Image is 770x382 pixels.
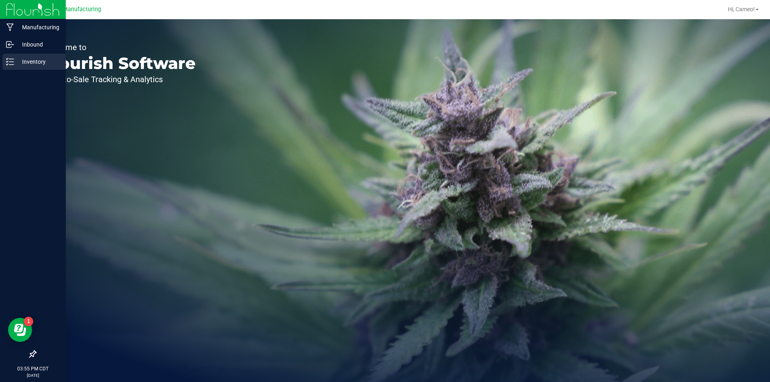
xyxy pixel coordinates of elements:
inline-svg: Inventory [6,58,14,66]
iframe: Resource center [8,318,32,342]
iframe: Resource center unread badge [24,317,33,326]
p: Flourish Software [43,55,196,71]
p: 03:55 PM CDT [4,365,62,372]
span: Hi, Cameo! [728,6,755,12]
p: Inventory [14,57,62,67]
p: Inbound [14,40,62,49]
p: Seed-to-Sale Tracking & Analytics [43,75,196,83]
p: Welcome to [43,43,196,51]
p: Manufacturing [14,22,62,32]
p: [DATE] [4,372,62,378]
span: Manufacturing [63,6,101,13]
inline-svg: Inbound [6,40,14,49]
inline-svg: Manufacturing [6,23,14,31]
